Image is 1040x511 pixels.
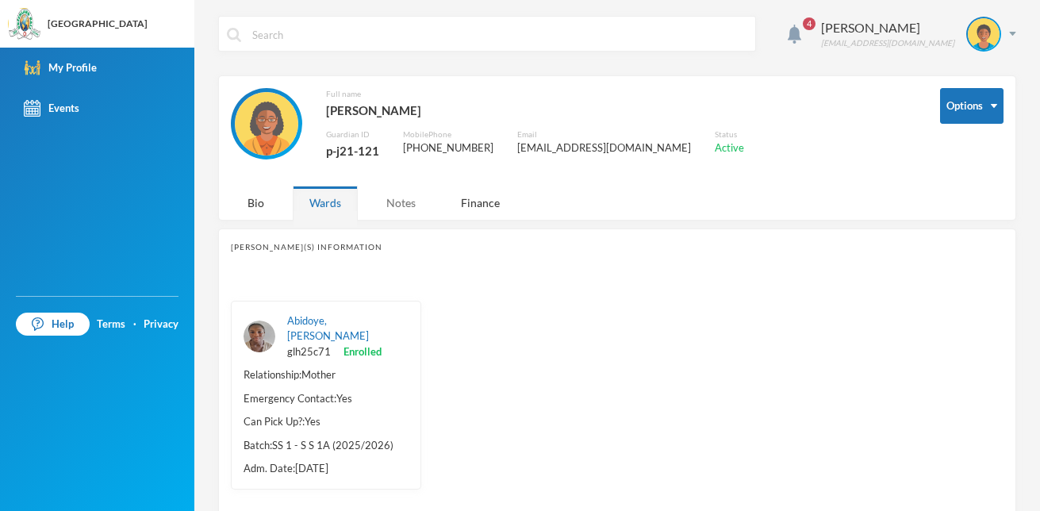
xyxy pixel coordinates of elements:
div: [GEOGRAPHIC_DATA] [48,17,148,31]
div: Email [517,129,691,140]
div: [PERSON_NAME](s) Information [231,241,1004,253]
img: search [227,28,241,42]
div: Guardian ID [326,129,379,140]
div: Adm. Date: [DATE] [244,461,409,477]
div: Active [715,140,744,156]
a: Privacy [144,317,178,332]
div: · [133,317,136,332]
div: Can Pick Up?: Yes [244,414,409,430]
span: glh25c71 [287,344,331,360]
div: Mobile Phone [403,129,493,140]
div: p-j21-121 [326,140,379,161]
img: STUDENT [968,18,1000,50]
div: My Profile [24,60,97,76]
div: Wards [293,186,358,220]
div: [EMAIL_ADDRESS][DOMAIN_NAME] [821,37,954,49]
div: Events [24,100,79,117]
div: Full name [326,88,744,100]
span: Enrolled [331,344,382,360]
div: Status [715,129,744,140]
div: Batch: SS 1 - S S 1A (2025/2026) [244,438,409,454]
div: [PERSON_NAME] [326,100,744,121]
input: Search [251,17,747,52]
img: logo [9,9,40,40]
a: Help [16,313,90,336]
a: Abidoye, [PERSON_NAME] [287,314,369,343]
div: Bio [231,186,281,220]
button: Options [940,88,1004,124]
div: Finance [444,186,516,220]
a: Terms [97,317,125,332]
img: GUARDIAN [235,92,298,156]
div: Notes [370,186,432,220]
span: 4 [803,17,815,30]
div: Relationship: Mother [244,367,409,383]
div: [PERSON_NAME] [821,18,954,37]
div: Emergency Contact: Yes [244,391,409,407]
img: STUDENT [244,321,275,352]
div: [PHONE_NUMBER] [403,140,493,156]
div: [EMAIL_ADDRESS][DOMAIN_NAME] [517,140,691,156]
